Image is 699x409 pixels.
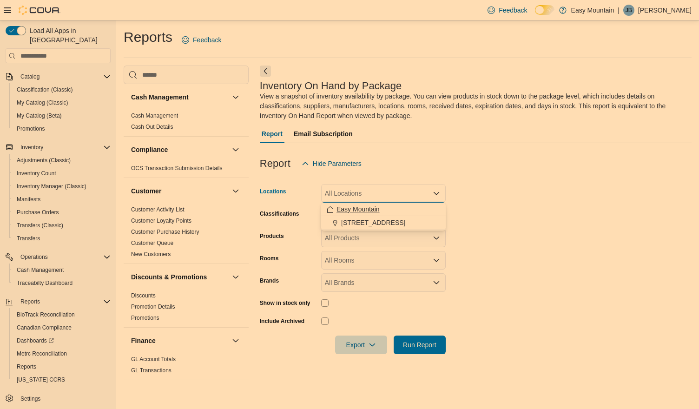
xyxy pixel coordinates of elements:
button: Reports [17,296,44,307]
h3: Report [260,158,290,169]
a: GL Account Totals [131,356,176,363]
span: Customer Purchase History [131,228,199,236]
span: [US_STATE] CCRS [17,376,65,383]
input: Dark Mode [535,5,554,15]
button: Transfers (Classic) [9,219,114,232]
span: Customer Activity List [131,206,185,213]
button: Open list of options [433,234,440,242]
button: Compliance [131,145,228,154]
span: Purchase Orders [13,207,111,218]
span: BioTrack Reconciliation [17,311,75,318]
button: Canadian Compliance [9,321,114,334]
button: Reports [2,295,114,308]
span: Promotions [17,125,45,132]
span: Cash Out Details [131,123,173,131]
button: My Catalog (Beta) [9,109,114,122]
span: Inventory [17,142,111,153]
span: GL Transactions [131,367,171,374]
span: Transfers (Classic) [13,220,111,231]
button: Promotions [9,122,114,135]
button: Cash Management [230,92,241,103]
a: Inventory Count [13,168,60,179]
button: Inventory [131,389,228,398]
span: Feedback [499,6,527,15]
div: Jesse Bello [623,5,634,16]
div: Finance [124,354,249,380]
div: Discounts & Promotions [124,290,249,327]
span: [STREET_ADDRESS] [341,218,405,227]
button: Cash Management [9,264,114,277]
span: My Catalog (Beta) [17,112,62,119]
span: Promotions [13,123,111,134]
span: Traceabilty Dashboard [13,277,111,289]
a: New Customers [131,251,171,257]
a: [US_STATE] CCRS [13,374,69,385]
button: Discounts & Promotions [230,271,241,283]
a: Customer Loyalty Points [131,218,191,224]
a: Discounts [131,292,156,299]
span: Transfers (Classic) [17,222,63,229]
div: Customer [124,204,249,264]
button: Operations [2,251,114,264]
button: Open list of options [433,257,440,264]
span: Operations [17,251,111,263]
p: Easy Mountain [571,5,614,16]
span: Settings [20,395,40,402]
h3: Customer [131,186,161,196]
button: Inventory [2,141,114,154]
span: Promotions [131,314,159,322]
a: Cash Management [131,112,178,119]
span: Inventory Count [13,168,111,179]
button: Classification (Classic) [9,83,114,96]
span: Washington CCRS [13,374,111,385]
span: Reports [13,361,111,372]
button: Export [335,336,387,354]
span: Easy Mountain [336,204,380,214]
a: Manifests [13,194,44,205]
a: Transfers [13,233,44,244]
a: Reports [13,361,40,372]
button: Inventory Count [9,167,114,180]
h3: Inventory On Hand by Package [260,80,402,92]
a: Promotions [13,123,49,134]
h3: Discounts & Promotions [131,272,207,282]
span: Report [262,125,283,143]
span: Customer Queue [131,239,173,247]
p: | [618,5,620,16]
h3: Finance [131,336,156,345]
button: My Catalog (Classic) [9,96,114,109]
button: Adjustments (Classic) [9,154,114,167]
button: Open list of options [433,279,440,286]
span: Classification (Classic) [13,84,111,95]
button: BioTrack Reconciliation [9,308,114,321]
a: Metrc Reconciliation [13,348,71,359]
span: Traceabilty Dashboard [17,279,73,287]
span: Canadian Compliance [13,322,111,333]
button: Purchase Orders [9,206,114,219]
span: Customer Loyalty Points [131,217,191,224]
button: Finance [230,335,241,346]
span: Adjustments (Classic) [17,157,71,164]
a: Cash Out Details [131,124,173,130]
span: Reports [17,296,111,307]
span: Inventory Manager (Classic) [13,181,111,192]
button: Catalog [17,71,43,82]
h3: Inventory [131,389,160,398]
span: Transfers [17,235,40,242]
button: [US_STATE] CCRS [9,373,114,386]
img: Cova [19,6,60,15]
a: Settings [17,393,44,404]
span: Dashboards [13,335,111,346]
h3: Compliance [131,145,168,154]
span: Dashboards [17,337,54,344]
button: Run Report [394,336,446,354]
label: Show in stock only [260,299,310,307]
label: Locations [260,188,286,195]
span: Reports [17,363,36,370]
span: Catalog [20,73,40,80]
span: Canadian Compliance [17,324,72,331]
span: Catalog [17,71,111,82]
span: My Catalog (Classic) [13,97,111,108]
